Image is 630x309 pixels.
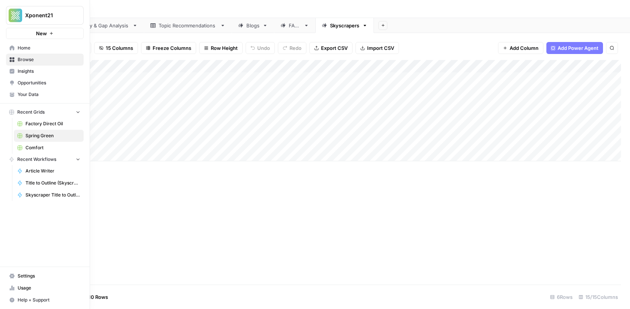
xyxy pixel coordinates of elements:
[94,42,138,54] button: 15 Columns
[25,120,80,127] span: Factory Direct Oil
[257,44,270,52] span: Undo
[274,18,315,33] a: FAQs
[330,22,359,29] div: Skyscrapers
[6,28,84,39] button: New
[9,9,22,22] img: Xponent21 Logo
[321,44,348,52] span: Export CSV
[309,42,352,54] button: Export CSV
[6,88,84,100] a: Your Data
[38,18,144,33] a: Content Strategy & Gap Analysis
[14,130,84,142] a: Spring Green
[6,77,84,89] a: Opportunities
[547,291,576,303] div: 6 Rows
[106,44,133,52] span: 15 Columns
[25,180,80,186] span: Title to Outline (Skyscraper Test)
[14,165,84,177] a: Article Writer
[18,68,80,75] span: Insights
[367,44,394,52] span: Import CSV
[18,91,80,98] span: Your Data
[289,22,301,29] div: FAQs
[36,30,47,37] span: New
[6,270,84,282] a: Settings
[17,109,45,115] span: Recent Grids
[25,168,80,174] span: Article Writer
[199,42,243,54] button: Row Height
[355,42,399,54] button: Import CSV
[289,44,301,52] span: Redo
[78,293,108,301] span: Add 10 Rows
[141,42,196,54] button: Freeze Columns
[278,42,306,54] button: Redo
[6,282,84,294] a: Usage
[14,118,84,130] a: Factory Direct Oil
[546,42,603,54] button: Add Power Agent
[18,56,80,63] span: Browse
[232,18,274,33] a: Blogs
[18,285,80,291] span: Usage
[17,156,56,163] span: Recent Workflows
[25,192,80,198] span: Skyscraper Title to Outline
[6,54,84,66] a: Browse
[211,44,238,52] span: Row Height
[6,42,84,54] a: Home
[6,6,84,25] button: Workspace: Xponent21
[153,44,191,52] span: Freeze Columns
[498,42,543,54] button: Add Column
[25,144,80,151] span: Comfort
[14,142,84,154] a: Comfort
[18,273,80,279] span: Settings
[53,22,129,29] div: Content Strategy & Gap Analysis
[576,291,621,303] div: 15/15 Columns
[18,297,80,303] span: Help + Support
[25,132,80,139] span: Spring Green
[144,18,232,33] a: Topic Recommendations
[14,189,84,201] a: Skyscraper Title to Outline
[6,154,84,165] button: Recent Workflows
[315,18,374,33] a: Skyscrapers
[6,65,84,77] a: Insights
[18,79,80,86] span: Opportunities
[6,106,84,118] button: Recent Grids
[246,42,275,54] button: Undo
[18,45,80,51] span: Home
[510,44,538,52] span: Add Column
[14,177,84,189] a: Title to Outline (Skyscraper Test)
[558,44,598,52] span: Add Power Agent
[25,12,70,19] span: Xponent21
[6,294,84,306] button: Help + Support
[159,22,217,29] div: Topic Recommendations
[246,22,259,29] div: Blogs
